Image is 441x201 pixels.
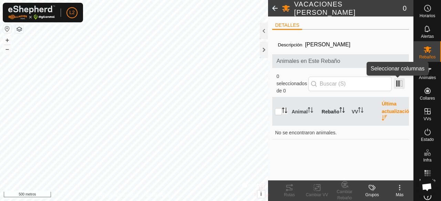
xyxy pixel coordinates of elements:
p-sorticon: Activar para ordenar [308,108,313,114]
p-sorticon: Activar para ordenar [358,108,363,114]
button: i [257,190,265,198]
font: Collares [420,96,435,101]
font: Horarios [420,13,435,18]
p-sorticon: Activar para ordenar [339,108,345,114]
p-sorticon: Activar para ordenar [282,109,287,114]
font: Cambiar VV [306,192,328,197]
font: Rebaño [322,109,339,114]
font: VV [352,109,358,114]
font: Alertas [421,34,434,39]
font: VVs [423,116,431,121]
font: L2 [69,10,75,15]
font: i [260,191,261,197]
font: Animal [291,109,308,114]
font: DETALLES [275,22,299,28]
a: Chat abierto [418,178,436,196]
font: Rebaños [419,55,435,59]
font: Animales [419,75,436,80]
font: Mapa de calor [419,178,435,187]
input: Buscar (S) [308,77,392,91]
font: Contáctanos [146,193,170,198]
font: [PERSON_NAME] [305,42,350,47]
font: Animales en Este Rebaño [276,58,340,64]
font: Más [396,192,404,197]
button: Restablecer mapa [3,25,11,33]
font: – [6,45,9,53]
font: Última actualización [382,101,412,114]
font: VACACIONES [PERSON_NAME] [294,0,356,16]
font: Infra [423,158,431,163]
button: – [3,45,11,53]
font: 0 seleccionados de 0 [276,74,307,93]
font: Estado [421,137,434,142]
font: No se encontraron animales. [275,130,337,135]
font: Política de Privacidad [98,193,138,198]
a: Política de Privacidad [98,192,138,198]
font: Grupos [365,192,379,197]
font: Cambiar Rebaño [337,189,352,200]
font: Descripción [278,42,302,47]
button: Capas del Mapa [15,25,23,33]
font: Eliminar [254,192,269,197]
img: Logotipo de Gallagher [8,5,55,20]
font: Rutas [284,192,295,197]
font: 0 [403,4,407,12]
p-sorticon: Activar para ordenar [382,116,387,122]
button: + [3,36,11,44]
font: + [6,36,9,44]
a: Contáctanos [146,192,170,198]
